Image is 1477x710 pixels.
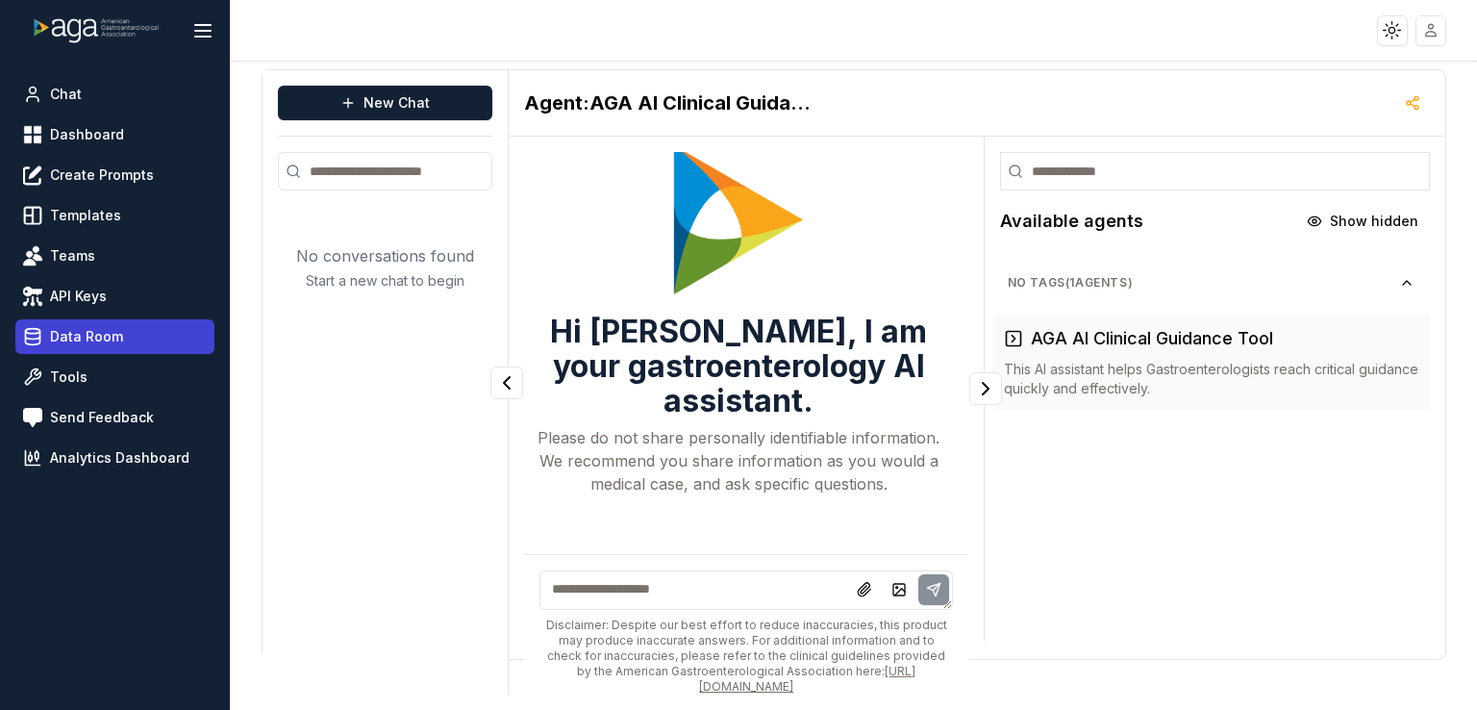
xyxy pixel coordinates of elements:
[50,327,123,346] span: Data Room
[50,125,124,144] span: Dashboard
[1008,275,1399,291] span: No Tags ( 1 agents)
[1330,212,1418,231] span: Show hidden
[15,360,214,394] a: Tools
[699,664,915,694] a: [URL][DOMAIN_NAME]
[50,165,154,185] span: Create Prompts
[306,271,464,291] p: Start a new chat to begin
[15,239,214,273] a: Teams
[50,448,189,468] span: Analytics Dashboard
[15,441,214,475] a: Analytics Dashboard
[1417,16,1445,44] img: placeholder-user.jpg
[1295,206,1430,237] button: Show hidden
[490,367,523,399] button: Collapse panel
[50,408,154,427] span: Send Feedback
[296,244,474,267] p: No conversations found
[992,267,1430,298] button: No Tags(1agents)
[15,117,214,152] a: Dashboard
[278,86,492,120] button: New Chat
[666,140,811,299] img: Welcome Owl
[1031,325,1273,352] h3: AGA AI Clinical Guidance Tool
[50,206,121,225] span: Templates
[1000,208,1143,235] h2: Available agents
[50,85,82,104] span: Chat
[50,368,88,387] span: Tools
[50,246,95,266] span: Teams
[524,426,952,495] p: Please do not share personally identifiable information. We recommend you share information as yo...
[15,400,214,435] a: Send Feedback
[15,319,214,354] a: Data Room
[969,372,1002,405] button: Collapse panel
[539,618,952,695] div: Disclaimer: Despite our best effort to reduce inaccuracies, this product may produce inaccurate a...
[1004,360,1418,398] p: This AI assistant helps Gastroenterologists reach critical guidance quickly and effectively.
[23,408,42,427] img: feedback
[15,77,214,112] a: Chat
[524,315,952,418] h3: Hi [PERSON_NAME], I am your gastroenterology AI assistant.
[15,158,214,192] a: Create Prompts
[524,89,813,116] h2: AGA AI Clinical Guidance Tool
[15,279,214,314] a: API Keys
[15,198,214,233] a: Templates
[50,287,107,306] span: API Keys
